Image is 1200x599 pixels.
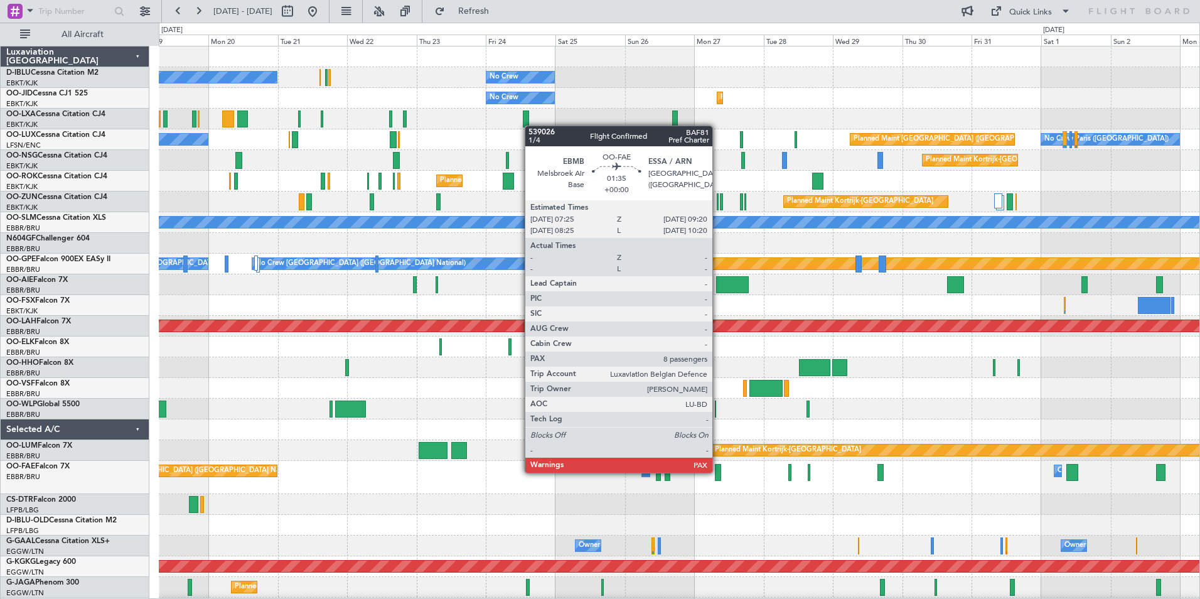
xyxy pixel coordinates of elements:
[6,451,40,461] a: EBBR/BRU
[6,141,41,150] a: LFSN/ENC
[6,380,35,387] span: OO-VSF
[694,35,764,46] div: Mon 27
[625,35,695,46] div: Sun 26
[984,1,1077,21] button: Quick Links
[490,68,518,87] div: No Crew
[6,256,36,263] span: OO-GPE
[6,120,38,129] a: EBKT/KJK
[6,517,117,524] a: D-IBLU-OLDCessna Citation M2
[6,348,40,357] a: EBBR/BRU
[6,111,105,118] a: OO-LXACessna Citation CJ4
[6,152,107,159] a: OO-NSGCessna Citation CJ4
[1064,536,1086,555] div: Owner
[6,338,35,346] span: OO-ELK
[579,536,600,555] div: Owner
[161,25,183,36] div: [DATE]
[347,35,417,46] div: Wed 22
[6,182,38,192] a: EBKT/KJK
[6,410,40,419] a: EBBR/BRU
[6,193,107,201] a: OO-ZUNCessna Citation CJ4
[235,578,432,596] div: Planned Maint [GEOGRAPHIC_DATA] ([GEOGRAPHIC_DATA])
[6,78,38,88] a: EBKT/KJK
[6,526,39,536] a: LFPB/LBG
[6,235,36,242] span: N604GF
[6,389,40,399] a: EBBR/BRU
[6,286,40,295] a: EBBR/BRU
[6,537,35,545] span: G-GAAL
[6,359,73,367] a: OO-HHOFalcon 8X
[6,359,39,367] span: OO-HHO
[6,214,106,222] a: OO-SLMCessna Citation XLS
[6,276,33,284] span: OO-AIE
[6,558,76,566] a: G-KGKGLegacy 600
[6,256,110,263] a: OO-GPEFalcon 900EX EASy II
[721,89,867,107] div: Planned Maint Kortrijk-[GEOGRAPHIC_DATA]
[6,131,105,139] a: OO-LUXCessna Citation CJ4
[417,35,486,46] div: Thu 23
[1111,35,1181,46] div: Sun 2
[6,69,31,77] span: D-IBLU
[764,35,833,46] div: Tue 28
[1044,130,1169,149] div: No Crew Paris ([GEOGRAPHIC_DATA])
[6,558,36,566] span: G-KGKG
[6,203,38,212] a: EBKT/KJK
[6,90,88,97] a: OO-JIDCessna CJ1 525
[6,401,37,408] span: OO-WLP
[6,173,107,180] a: OO-ROKCessna Citation CJ4
[6,338,69,346] a: OO-ELKFalcon 8X
[6,517,49,524] span: D-IBLU-OLD
[490,89,518,107] div: No Crew
[6,214,36,222] span: OO-SLM
[6,463,70,470] a: OO-FAEFalcon 7X
[6,224,40,233] a: EBBR/BRU
[645,441,731,460] div: Owner Melsbroek Air Base
[6,442,72,450] a: OO-LUMFalcon 7X
[213,6,272,17] span: [DATE] - [DATE]
[645,461,731,480] div: Owner Melsbroek Air Base
[1041,35,1111,46] div: Sat 1
[6,380,70,387] a: OO-VSFFalcon 8X
[447,7,500,16] span: Refresh
[6,306,38,316] a: EBKT/KJK
[6,193,38,201] span: OO-ZUN
[6,90,33,97] span: OO-JID
[833,35,903,46] div: Wed 29
[6,99,38,109] a: EBKT/KJK
[255,254,466,273] div: No Crew [GEOGRAPHIC_DATA] ([GEOGRAPHIC_DATA] National)
[6,472,40,482] a: EBBR/BRU
[926,151,1072,170] div: Planned Maint Kortrijk-[GEOGRAPHIC_DATA]
[73,461,300,480] div: Planned Maint [GEOGRAPHIC_DATA] ([GEOGRAPHIC_DATA] National)
[6,369,40,378] a: EBBR/BRU
[6,276,68,284] a: OO-AIEFalcon 7X
[440,171,586,190] div: Planned Maint Kortrijk-[GEOGRAPHIC_DATA]
[715,441,861,460] div: Planned Maint Kortrijk-[GEOGRAPHIC_DATA]
[6,442,38,450] span: OO-LUM
[429,1,504,21] button: Refresh
[6,265,40,274] a: EBBR/BRU
[6,131,36,139] span: OO-LUX
[6,327,40,337] a: EBBR/BRU
[6,401,80,408] a: OO-WLPGlobal 5500
[139,35,209,46] div: Sun 19
[6,579,35,586] span: G-JAGA
[6,69,99,77] a: D-IBLUCessna Citation M2
[6,297,70,305] a: OO-FSXFalcon 7X
[6,152,38,159] span: OO-NSG
[6,161,38,171] a: EBKT/KJK
[6,235,90,242] a: N604GFChallenger 604
[787,192,933,211] div: Planned Maint Kortrijk-[GEOGRAPHIC_DATA]
[1009,6,1052,19] div: Quick Links
[6,244,40,254] a: EBBR/BRU
[6,463,35,470] span: OO-FAE
[6,568,44,577] a: EGGW/LTN
[33,30,132,39] span: All Aircraft
[6,505,39,515] a: LFPB/LBG
[854,130,1051,149] div: Planned Maint [GEOGRAPHIC_DATA] ([GEOGRAPHIC_DATA])
[38,2,110,21] input: Trip Number
[6,297,35,305] span: OO-FSX
[972,35,1041,46] div: Fri 31
[555,35,625,46] div: Sat 25
[6,111,36,118] span: OO-LXA
[1058,461,1143,480] div: Owner Melsbroek Air Base
[14,24,136,45] button: All Aircraft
